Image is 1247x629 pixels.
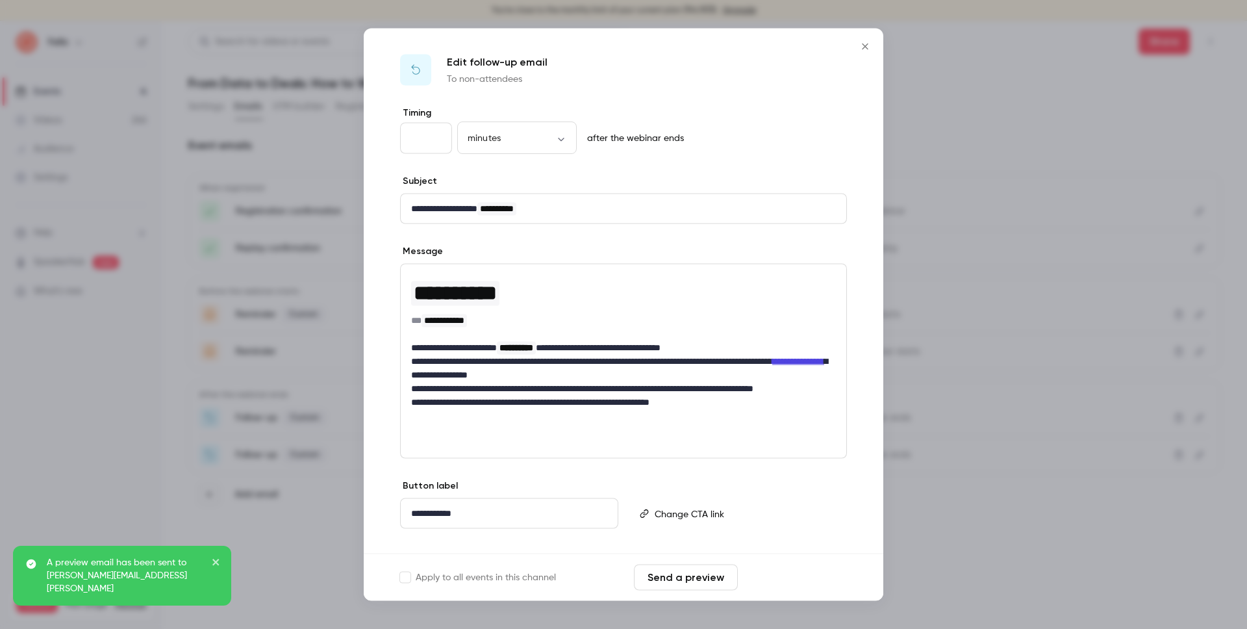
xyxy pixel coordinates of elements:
div: editor [401,499,618,528]
p: Edit follow-up email [447,55,548,70]
label: Subject [400,175,437,188]
label: Timing [400,107,847,120]
label: Button label [400,480,458,493]
label: Message [400,245,443,258]
p: A preview email has been sent to [PERSON_NAME][EMAIL_ADDRESS][PERSON_NAME] [47,556,203,595]
div: minutes [457,131,577,144]
button: close [212,556,221,572]
div: editor [649,499,846,529]
label: Apply to all events in this channel [400,571,556,584]
button: Save changes [743,565,847,591]
button: Send a preview [634,565,738,591]
div: editor [401,194,846,224]
p: after the webinar ends [582,132,684,145]
p: To non-attendees [447,73,548,86]
button: Close [852,34,878,60]
div: editor [401,264,846,417]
